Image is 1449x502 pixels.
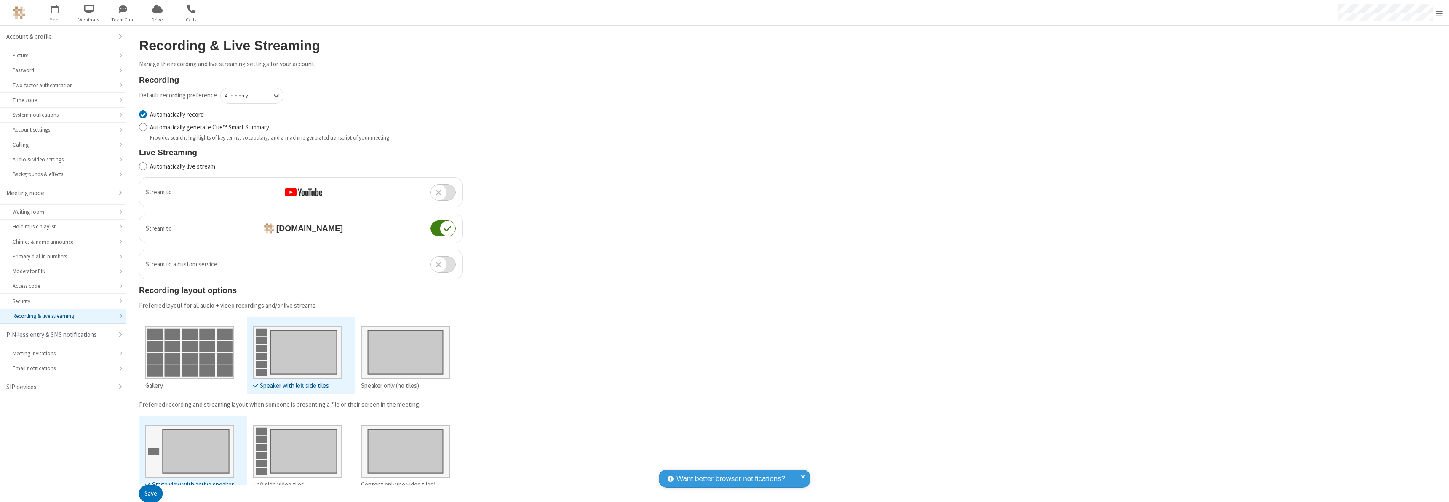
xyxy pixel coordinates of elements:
[285,188,322,196] img: YOUTUBE
[139,38,463,53] h2: Recording & Live Streaming
[139,286,463,295] h4: Recording layout options
[145,480,234,490] div: Stage view with active speaker
[253,320,342,379] img: Speaker with left side tiles
[139,59,463,69] p: Manage the recording and live streaming settings for your account.
[139,178,462,207] li: Stream to
[258,223,343,234] h4: [DOMAIN_NAME]
[6,32,113,42] div: Account & profile
[13,252,113,260] div: Primary dial-in numbers
[676,473,785,484] span: Want better browser notifications?
[253,480,342,490] div: Left side video tiles
[13,170,113,178] div: Backgrounds & effects
[6,188,113,198] div: Meeting mode
[13,96,113,104] div: Time zone
[13,141,113,149] div: Calling
[264,223,274,234] img: callbridge.rocks
[6,330,113,340] div: PIN-less entry & SMS notifications
[13,51,113,59] div: Picture
[13,282,113,290] div: Access code
[13,297,113,305] div: Security
[13,312,113,320] div: Recording & live streaming
[139,301,463,311] p: Preferred layout for all audio + video recordings and/or live streams.
[13,66,113,74] div: Password
[139,214,462,243] li: Stream to
[139,75,463,84] h4: Recording
[13,208,113,216] div: Waiting room
[139,91,217,100] span: Default recording preference
[176,16,207,24] span: Calls
[225,92,258,99] div: Audio only
[150,123,463,132] label: Automatically generate Cue™ Smart Summary
[150,162,463,172] label: Automatically live stream
[39,16,71,24] span: Meet
[73,16,105,24] span: Webinars
[150,134,463,142] div: Provides search, highlights of key terms, vocabulary, and a machine generated transcript of your ...
[253,381,342,391] div: Speaker with left side tiles
[1428,480,1443,496] iframe: Chat
[361,320,450,379] img: Speaker only (no tiles)
[13,111,113,119] div: System notifications
[6,382,113,392] div: SIP devices
[253,419,342,478] img: Left side video tiles
[13,238,113,246] div: Chimes & name announce
[361,419,450,478] img: Content only (no video tiles)
[13,81,113,89] div: Two-factor authentication
[13,267,113,275] div: Moderator PIN
[139,250,462,279] li: Stream to a custom service
[361,381,450,391] div: Speaker only (no tiles)
[361,480,450,490] div: Content only (no video tiles)
[13,6,25,19] img: QA Selenium DO NOT DELETE OR CHANGE
[145,381,234,391] div: Gallery
[139,400,463,410] p: Preferred recording and streaming layout when someone is presenting a file or their screen in the...
[139,148,463,157] h4: Live Streaming
[13,364,113,372] div: Email notifications
[150,110,463,120] label: Automatically record
[142,16,173,24] span: Drive
[145,320,234,379] img: Gallery
[13,156,113,164] div: Audio & video settings
[107,16,139,24] span: Team Chat
[13,223,113,231] div: Hold music playlist
[13,126,113,134] div: Account settings
[13,349,113,357] div: Meeting Invitations
[145,419,234,478] img: Stage view with active speaker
